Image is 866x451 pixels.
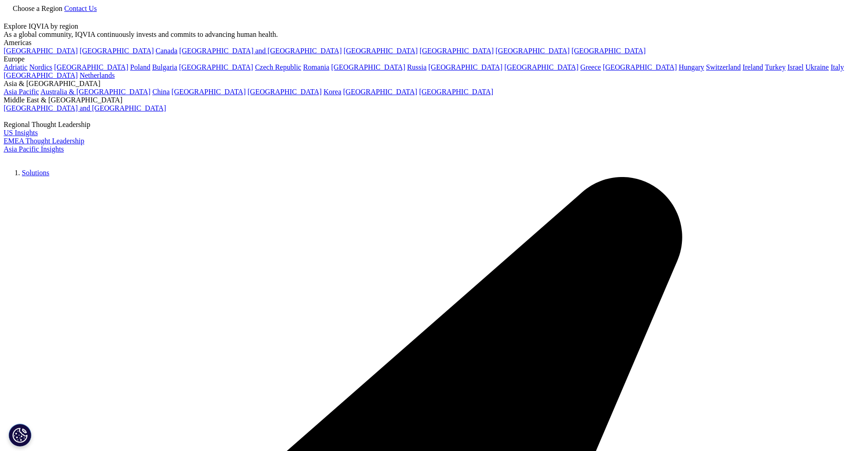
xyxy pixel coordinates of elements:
[4,63,27,71] a: Adriatic
[787,63,804,71] a: Israel
[831,63,844,71] a: Italy
[706,63,741,71] a: Switzerland
[419,88,493,96] a: [GEOGRAPHIC_DATA]
[742,63,763,71] a: Ireland
[64,5,97,12] a: Contact Us
[344,47,418,55] a: [GEOGRAPHIC_DATA]
[324,88,341,96] a: Korea
[22,169,49,177] a: Solutions
[54,63,128,71] a: [GEOGRAPHIC_DATA]
[806,63,829,71] a: Ukraine
[4,96,862,104] div: Middle East & [GEOGRAPHIC_DATA]
[80,47,154,55] a: [GEOGRAPHIC_DATA]
[765,63,786,71] a: Turkey
[4,104,166,112] a: [GEOGRAPHIC_DATA] and [GEOGRAPHIC_DATA]
[679,63,704,71] a: Hungary
[4,47,78,55] a: [GEOGRAPHIC_DATA]
[420,47,494,55] a: [GEOGRAPHIC_DATA]
[4,129,38,137] a: US Insights
[4,88,39,96] a: Asia Pacific
[4,39,862,47] div: Americas
[4,55,862,63] div: Europe
[303,63,330,71] a: Romania
[130,63,150,71] a: Poland
[152,63,177,71] a: Bulgaria
[155,47,177,55] a: Canada
[152,88,170,96] a: China
[571,47,646,55] a: [GEOGRAPHIC_DATA]
[428,63,502,71] a: [GEOGRAPHIC_DATA]
[4,145,64,153] a: Asia Pacific Insights
[4,22,862,30] div: Explore IQVIA by region
[4,80,862,88] div: Asia & [GEOGRAPHIC_DATA]
[80,71,115,79] a: Netherlands
[4,30,862,39] div: As a global community, IQVIA continuously invests and commits to advancing human health.
[40,88,150,96] a: Australia & [GEOGRAPHIC_DATA]
[255,63,301,71] a: Czech Republic
[248,88,322,96] a: [GEOGRAPHIC_DATA]
[4,71,78,79] a: [GEOGRAPHIC_DATA]
[581,63,601,71] a: Greece
[171,88,245,96] a: [GEOGRAPHIC_DATA]
[9,424,31,446] button: Cookies Settings
[29,63,52,71] a: Nordics
[179,47,341,55] a: [GEOGRAPHIC_DATA] and [GEOGRAPHIC_DATA]
[4,137,84,145] a: EMEA Thought Leadership
[331,63,405,71] a: [GEOGRAPHIC_DATA]
[13,5,62,12] span: Choose a Region
[343,88,417,96] a: [GEOGRAPHIC_DATA]
[603,63,677,71] a: [GEOGRAPHIC_DATA]
[407,63,427,71] a: Russia
[496,47,570,55] a: [GEOGRAPHIC_DATA]
[4,121,862,129] div: Regional Thought Leadership
[179,63,253,71] a: [GEOGRAPHIC_DATA]
[504,63,578,71] a: [GEOGRAPHIC_DATA]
